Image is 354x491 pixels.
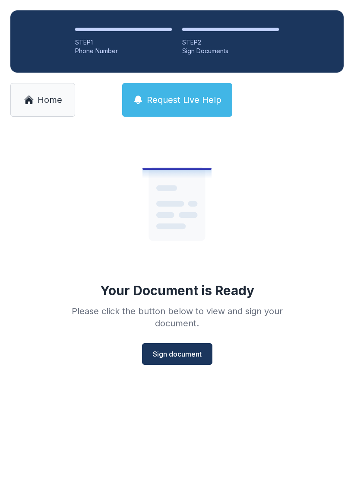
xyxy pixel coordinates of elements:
span: Sign document [153,349,202,359]
span: Request Live Help [147,94,221,106]
div: STEP 1 [75,38,172,47]
div: STEP 2 [182,38,279,47]
div: Please click the button below to view and sign your document. [53,305,301,329]
div: Your Document is Ready [100,283,254,298]
div: Sign Documents [182,47,279,55]
div: Phone Number [75,47,172,55]
span: Home [38,94,62,106]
